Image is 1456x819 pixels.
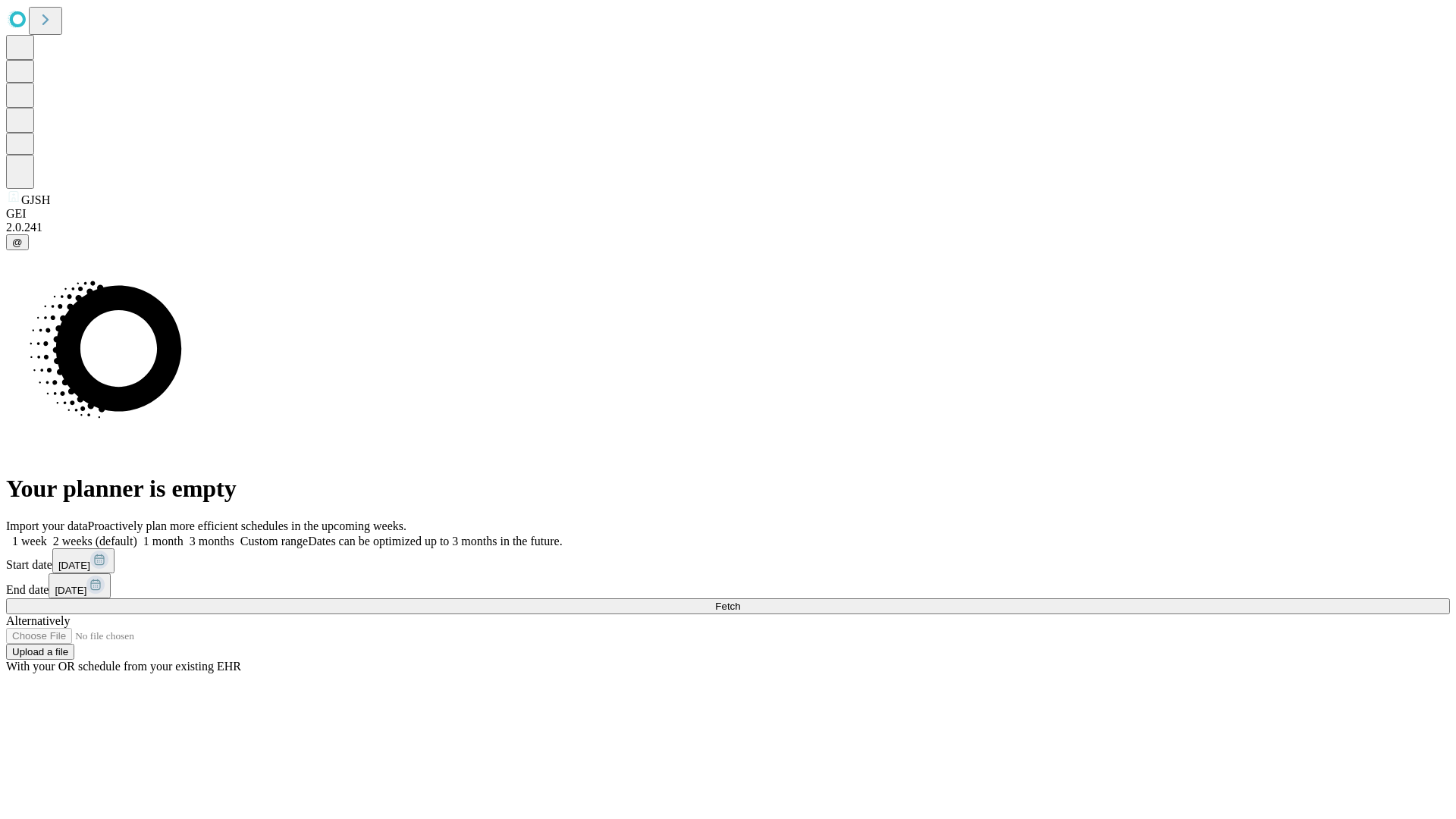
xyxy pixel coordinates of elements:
span: 1 month [143,535,184,548]
span: Proactively plan more efficient schedules in the upcoming weeks. [88,519,406,532]
h1: Your planner is empty [6,475,1450,503]
button: Fetch [6,598,1450,614]
div: GEI [6,207,1450,221]
span: 2 weeks (default) [53,535,137,548]
div: 2.0.241 [6,221,1450,234]
span: Alternatively [6,614,70,627]
span: [DATE] [58,560,90,571]
span: Dates can be optimized up to 3 months in the future. [308,535,562,548]
span: Import your data [6,519,88,532]
span: [DATE] [55,585,86,596]
span: 3 months [190,535,234,548]
button: Upload a file [6,644,74,660]
span: 1 week [12,535,47,548]
div: Start date [6,548,1450,573]
button: @ [6,234,29,250]
span: Fetch [715,601,740,612]
span: With your OR schedule from your existing EHR [6,660,241,673]
span: GJSH [21,193,50,206]
button: [DATE] [49,573,111,598]
button: [DATE] [52,548,115,573]
div: End date [6,573,1450,598]
span: @ [12,237,23,248]
span: Custom range [240,535,308,548]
